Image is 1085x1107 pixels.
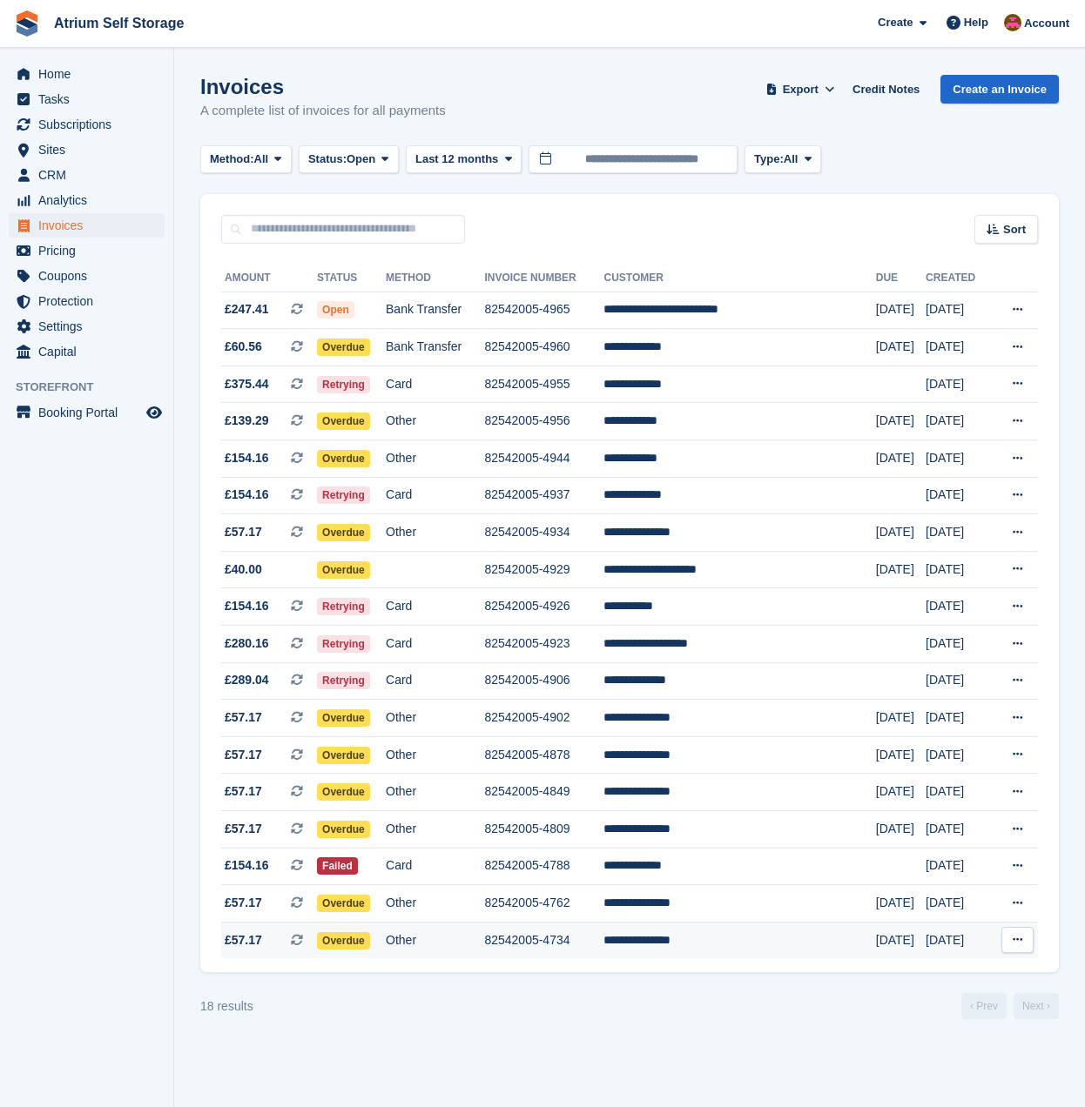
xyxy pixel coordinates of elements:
td: Bank Transfer [386,292,484,329]
td: 82542005-4955 [484,366,603,403]
span: Create [878,14,913,31]
td: 82542005-4762 [484,885,603,922]
td: [DATE] [876,514,926,552]
span: Sites [38,138,143,162]
td: 82542005-4809 [484,811,603,849]
span: £139.29 [225,412,269,430]
span: Settings [38,314,143,339]
td: [DATE] [926,366,990,403]
td: [DATE] [926,700,990,737]
td: Card [386,662,484,700]
img: stora-icon-8386f47178a22dfd0bd8f6a31ec36ba5ce8667c1dd55bd0f319d3a0aa187defe.svg [14,10,40,37]
a: Atrium Self Storage [47,9,191,37]
td: 82542005-4960 [484,329,603,366]
button: Export [762,75,839,104]
span: Analytics [38,188,143,212]
a: menu [9,339,165,364]
span: £154.16 [225,486,269,504]
td: Card [386,366,484,403]
a: Preview store [144,402,165,423]
th: Method [386,265,484,292]
a: menu [9,213,165,238]
span: Overdue [317,450,370,467]
span: Overdue [317,709,370,727]
td: [DATE] [876,922,926,958]
td: [DATE] [926,477,990,514]
td: [DATE] [926,440,990,478]
span: Overdue [317,895,370,912]
button: Last 12 months [406,145,522,174]
td: Other [386,403,484,440]
span: Tasks [38,87,143,111]
span: Method: [210,151,254,168]
td: [DATE] [876,292,926,329]
td: 82542005-4902 [484,700,603,737]
td: [DATE] [876,736,926,774]
td: [DATE] [876,329,926,366]
a: Previous [961,993,1007,1019]
td: [DATE] [876,700,926,737]
span: Failed [317,857,358,875]
a: menu [9,264,165,288]
td: 82542005-4734 [484,922,603,958]
span: Retrying [317,672,370,689]
td: Other [386,885,484,922]
td: Card [386,588,484,626]
span: £60.56 [225,338,262,356]
td: [DATE] [926,662,990,700]
span: All [254,151,269,168]
span: Overdue [317,413,370,430]
span: Capital [38,339,143,364]
span: Status: [308,151,347,168]
a: menu [9,112,165,137]
span: Type: [754,151,784,168]
td: 82542005-4934 [484,514,603,552]
a: menu [9,289,165,313]
td: Other [386,700,484,737]
span: Home [38,62,143,86]
span: £154.16 [225,597,269,615]
td: Bank Transfer [386,329,484,366]
th: Created [926,265,990,292]
span: £57.17 [225,708,262,727]
span: All [784,151,799,168]
td: 82542005-4878 [484,736,603,774]
span: £57.17 [225,820,262,838]
img: Mark Rhodes [1004,14,1021,31]
span: Open [347,151,375,168]
button: Type: All [745,145,821,174]
nav: Page [958,993,1062,1019]
a: menu [9,87,165,111]
a: menu [9,163,165,187]
span: £247.41 [225,300,269,319]
span: £57.17 [225,523,262,541]
td: Card [386,848,484,885]
div: 18 results [200,997,253,1016]
td: 82542005-4944 [484,440,603,478]
span: CRM [38,163,143,187]
td: 82542005-4937 [484,477,603,514]
td: [DATE] [926,329,990,366]
span: Overdue [317,783,370,801]
th: Amount [221,265,317,292]
td: Other [386,514,484,552]
span: Retrying [317,598,370,615]
td: [DATE] [876,885,926,922]
span: Pricing [38,238,143,263]
span: Last 12 months [415,151,498,168]
a: menu [9,188,165,212]
td: Other [386,774,484,811]
td: [DATE] [926,885,990,922]
td: [DATE] [876,440,926,478]
span: £375.44 [225,375,269,393]
span: Open [317,301,354,319]
th: Customer [603,265,875,292]
a: Credit Notes [846,75,927,104]
span: Account [1024,15,1069,32]
span: Sort [1003,221,1026,238]
span: Invoices [38,213,143,238]
span: Help [964,14,988,31]
span: £57.17 [225,931,262,949]
span: Protection [38,289,143,313]
td: [DATE] [876,774,926,811]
